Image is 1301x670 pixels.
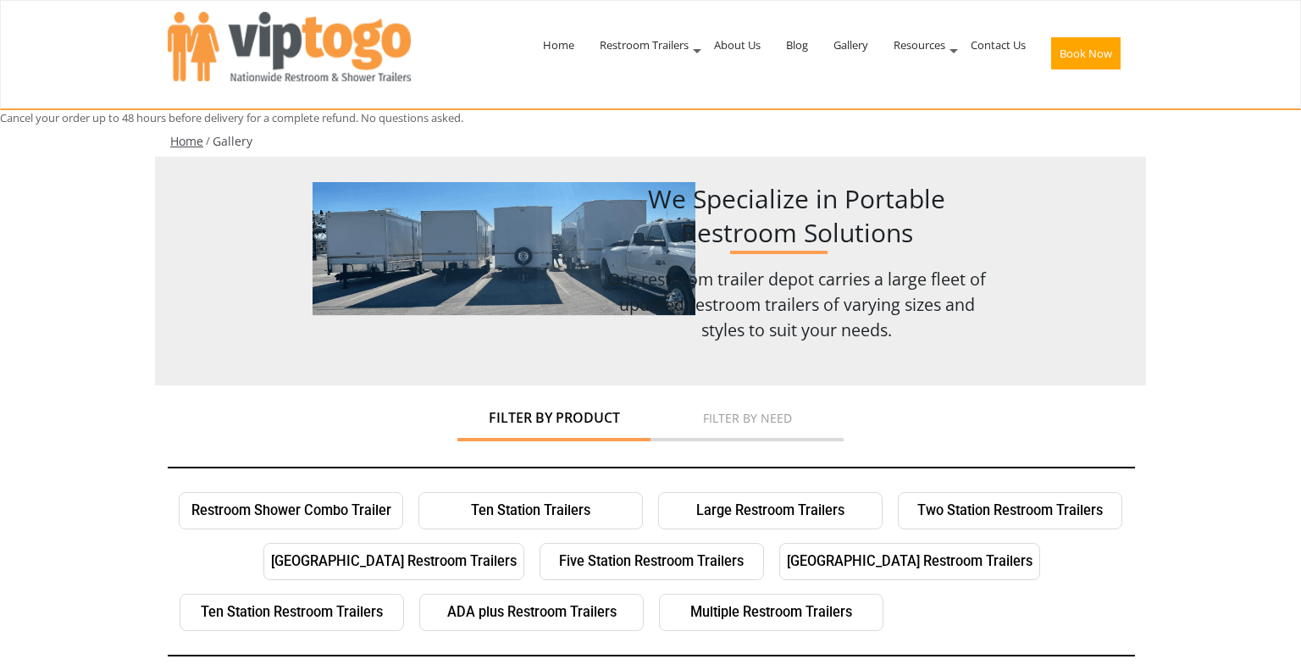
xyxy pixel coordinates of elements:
a: Large Restroom Trailers [658,492,883,529]
a: Restroom Shower Combo Trailer [179,492,403,529]
a: Filter by Need [650,402,844,425]
a: ADA plus Restroom Trailers [419,594,644,631]
a: About Us [701,1,773,89]
a: [GEOGRAPHIC_DATA] Restroom Trailers [263,543,524,580]
ul: / [168,133,1133,150]
img: VIPTOGO [168,12,411,81]
a: Home [530,1,587,89]
a: Five Station Restroom Trailers [540,543,764,580]
a: Multiple Restroom Trailers [659,594,883,631]
a: Home [170,133,203,149]
a: Blog [773,1,821,89]
p: Our restroom trailer depot carries a large fleet of updated restroom trailers of varying sizes an... [605,267,988,343]
img: trailer-images.png [313,182,696,316]
a: Gallery [213,133,252,149]
a: Ten Station Trailers [418,492,643,529]
a: Restroom Trailers [587,1,701,89]
a: Book Now [1038,1,1133,106]
a: Filter by Product [457,402,650,425]
h1: We Specialize in Portable Restroom Solutions [605,182,988,250]
a: Gallery [821,1,881,89]
button: Book Now [1051,37,1121,69]
a: Contact Us [958,1,1038,89]
a: Resources [881,1,958,89]
a: Two Station Restroom Trailers [898,492,1122,529]
a: [GEOGRAPHIC_DATA] Restroom Trailers [779,543,1040,580]
a: Ten Station Restroom Trailers [180,594,404,631]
